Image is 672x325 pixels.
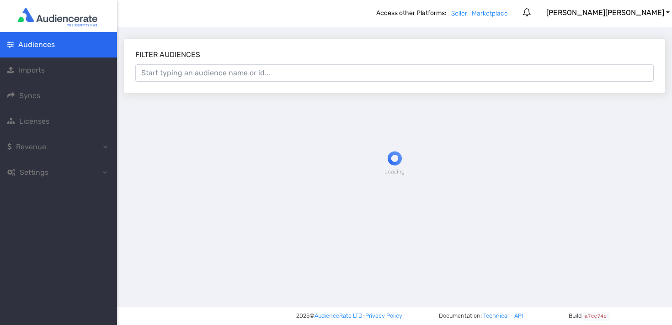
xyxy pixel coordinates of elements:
[386,150,404,168] img: preloader
[384,168,405,176] span: Loading
[19,117,49,126] span: Licenses
[20,168,48,177] span: Settings
[16,142,46,151] span: Revenue
[18,40,55,49] span: Audiences
[19,91,40,100] span: Syncs
[19,66,45,74] span: Imports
